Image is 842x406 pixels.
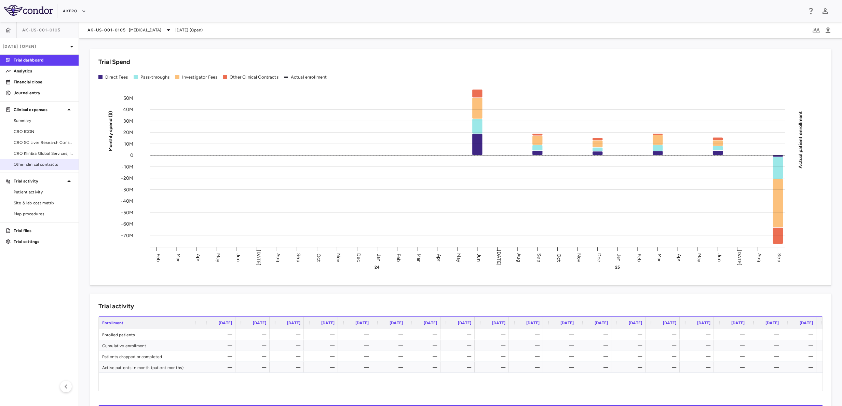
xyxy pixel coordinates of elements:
[616,254,622,261] text: Jan
[344,351,369,362] div: —
[720,362,745,373] div: —
[14,150,73,157] span: CRO KlinEra Global Services, Inc
[720,329,745,340] div: —
[356,253,362,262] text: Dec
[121,175,133,181] tspan: -20M
[754,351,779,362] div: —
[276,351,300,362] div: —
[731,321,745,325] span: [DATE]
[310,329,335,340] div: —
[22,27,61,33] span: AK-US-001-0105
[583,329,608,340] div: —
[316,253,322,261] text: Oct
[686,340,710,351] div: —
[129,27,162,33] span: [MEDICAL_DATA]
[697,321,710,325] span: [DATE]
[344,340,369,351] div: —
[686,329,710,340] div: —
[355,321,369,325] span: [DATE]
[14,200,73,206] span: Site & lab cost matrix
[754,329,779,340] div: —
[652,362,676,373] div: —
[121,198,133,204] tspan: -40M
[481,329,505,340] div: —
[99,362,201,373] div: Active patients in month (patient months)
[583,351,608,362] div: —
[98,302,134,311] h6: Trial activity
[390,321,403,325] span: [DATE]
[14,239,73,245] p: Trial settings
[447,340,471,351] div: —
[788,362,813,373] div: —
[276,329,300,340] div: —
[3,43,68,50] p: [DATE] (Open)
[242,329,266,340] div: —
[140,74,170,80] div: Pass-throughs
[121,221,133,227] tspan: -60M
[376,254,382,261] text: Jan
[14,79,73,85] p: Financial close
[310,362,335,373] div: —
[378,329,403,340] div: —
[652,340,676,351] div: —
[798,111,803,168] tspan: Actual patient enrollment
[412,351,437,362] div: —
[207,362,232,373] div: —
[207,340,232,351] div: —
[105,74,128,80] div: Direct Fees
[447,362,471,373] div: —
[344,362,369,373] div: —
[378,340,403,351] div: —
[230,74,279,80] div: Other Clinical Contracts
[720,340,745,351] div: —
[560,321,574,325] span: [DATE]
[736,250,742,266] text: [DATE]
[549,329,574,340] div: —
[235,254,241,261] text: Jun
[130,152,133,158] tspan: 0
[121,187,133,192] tspan: -30M
[310,351,335,362] div: —
[14,118,73,124] span: Summary
[595,321,608,325] span: [DATE]
[526,321,540,325] span: [DATE]
[14,128,73,135] span: CRO ICON
[596,253,602,262] text: Dec
[102,321,124,325] span: Enrollment
[321,321,335,325] span: [DATE]
[556,253,562,261] text: Oct
[652,351,676,362] div: —
[14,90,73,96] p: Journal entry
[536,253,542,262] text: Sep
[424,321,437,325] span: [DATE]
[296,253,301,262] text: Sep
[63,6,86,17] button: Akero
[4,5,53,16] img: logo-full-BYUhSk78.svg
[492,321,505,325] span: [DATE]
[122,164,133,170] tspan: -10M
[515,351,540,362] div: —
[663,321,676,325] span: [DATE]
[14,211,73,217] span: Map procedures
[175,27,203,33] span: [DATE] (Open)
[123,118,133,124] tspan: 30M
[515,329,540,340] div: —
[788,340,813,351] div: —
[344,329,369,340] div: —
[123,95,133,101] tspan: 50M
[412,362,437,373] div: —
[686,351,710,362] div: —
[14,228,73,234] p: Trial files
[195,254,201,261] text: Apr
[496,250,502,266] text: [DATE]
[416,253,422,261] text: Mar
[242,340,266,351] div: —
[515,340,540,351] div: —
[375,265,380,270] text: 24
[287,321,300,325] span: [DATE]
[447,329,471,340] div: —
[617,351,642,362] div: —
[629,321,642,325] span: [DATE]
[242,351,266,362] div: —
[275,253,281,262] text: Aug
